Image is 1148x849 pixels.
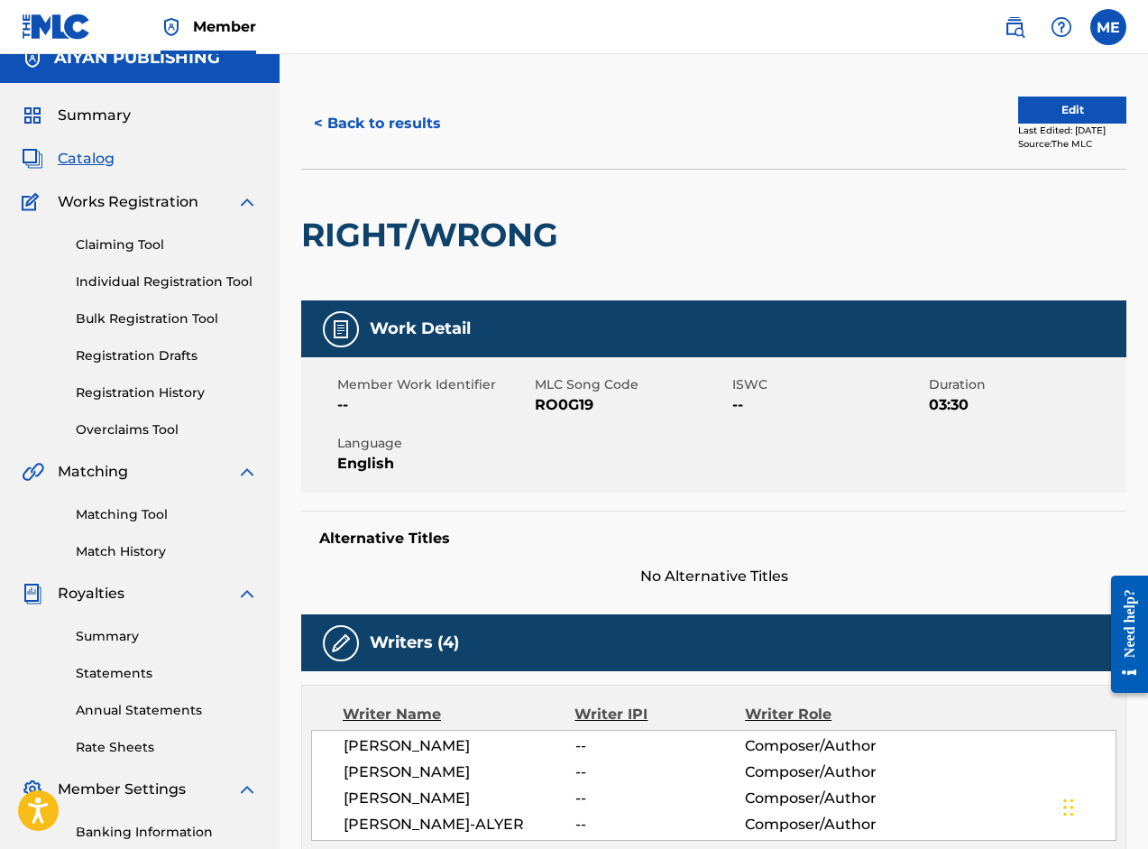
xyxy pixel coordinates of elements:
img: Works Registration [22,191,45,213]
span: -- [575,788,745,809]
span: MLC Song Code [535,375,728,394]
span: Member [193,16,256,37]
a: Matching Tool [76,505,258,524]
iframe: Resource Center [1097,559,1148,708]
span: [PERSON_NAME] [344,761,575,783]
a: Bulk Registration Tool [76,309,258,328]
a: CatalogCatalog [22,148,115,170]
a: Overclaims Tool [76,420,258,439]
span: Works Registration [58,191,198,213]
a: Statements [76,664,258,683]
span: -- [337,394,530,416]
span: 03:30 [929,394,1122,416]
span: Matching [58,461,128,483]
span: English [337,453,530,475]
img: Writers [330,632,352,654]
span: RO0G19 [535,394,728,416]
a: Registration History [76,383,258,402]
div: Writer IPI [574,704,745,725]
span: Summary [58,105,131,126]
div: Writer Name [343,704,574,725]
a: Summary [76,627,258,646]
h2: RIGHT/WRONG [301,215,567,255]
span: No Alternative Titles [301,566,1126,587]
img: expand [236,191,258,213]
span: Composer/Author [745,788,899,809]
button: Edit [1018,97,1126,124]
span: Member Settings [58,779,186,800]
a: Match History [76,542,258,561]
img: expand [236,461,258,483]
div: Writer Role [745,704,900,725]
div: Drag [1063,780,1074,835]
span: Catalog [58,148,115,170]
span: [PERSON_NAME] [344,735,575,757]
h5: Work Detail [370,318,471,339]
span: [PERSON_NAME]-ALYER [344,814,575,835]
a: SummarySummary [22,105,131,126]
a: Claiming Tool [76,235,258,254]
img: Accounts [22,48,43,69]
img: Top Rightsholder [161,16,182,38]
img: expand [236,779,258,800]
span: -- [575,735,745,757]
a: Registration Drafts [76,346,258,365]
span: -- [575,761,745,783]
h5: Alternative Titles [319,530,1108,548]
a: Annual Statements [76,701,258,720]
div: Help [1043,9,1079,45]
img: Matching [22,461,44,483]
div: Source: The MLC [1018,137,1126,151]
h5: AIYAN PUBLISHING [54,48,220,69]
h5: Writers (4) [370,632,459,653]
span: Composer/Author [745,814,899,835]
a: Individual Registration Tool [76,272,258,291]
div: Last Edited: [DATE] [1018,124,1126,137]
a: Public Search [996,9,1033,45]
span: Composer/Author [745,735,899,757]
img: Work Detail [330,318,352,340]
span: Language [337,434,530,453]
img: MLC Logo [22,14,91,40]
img: Member Settings [22,779,43,800]
img: expand [236,583,258,604]
div: User Menu [1090,9,1126,45]
span: [PERSON_NAME] [344,788,575,809]
img: help [1051,16,1072,38]
span: Duration [929,375,1122,394]
span: Royalties [58,583,124,604]
a: Rate Sheets [76,738,258,757]
button: < Back to results [301,101,454,146]
iframe: Chat Widget [1058,762,1148,849]
span: -- [575,814,745,835]
img: Summary [22,105,43,126]
img: search [1004,16,1025,38]
a: Banking Information [76,823,258,842]
span: Member Work Identifier [337,375,530,394]
span: Composer/Author [745,761,899,783]
span: ISWC [732,375,925,394]
span: -- [732,394,925,416]
img: Catalog [22,148,43,170]
img: Royalties [22,583,43,604]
